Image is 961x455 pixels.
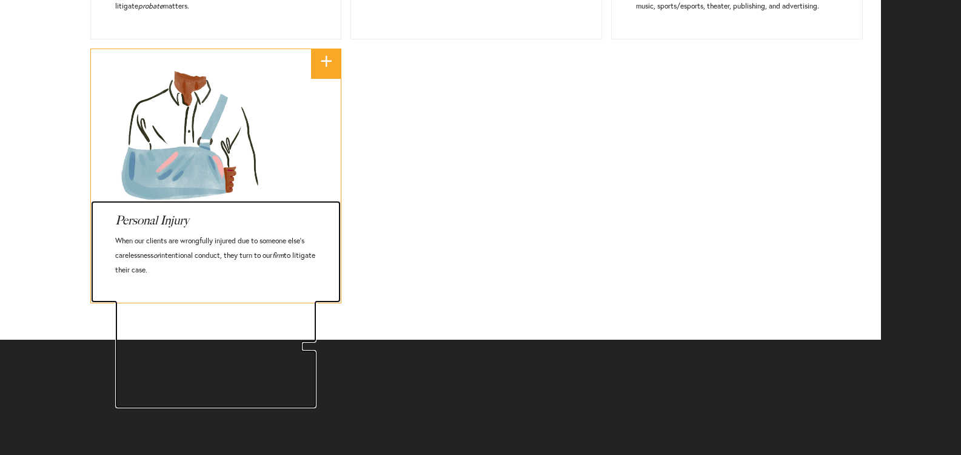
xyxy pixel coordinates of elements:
i: probate [138,1,163,10]
a: Personal InjuryWhen our clients are wrongfully injured due to someone else’s carelessnessorintent... [91,201,341,303]
i: Personal [115,213,158,227]
i: firm [272,251,284,260]
i: or [153,251,159,260]
i: Injury [160,213,189,227]
a: + [311,49,341,79]
p: When our clients are wrongfully injured due to someone else’s carelessness intentional conduct, t... [115,234,317,277]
